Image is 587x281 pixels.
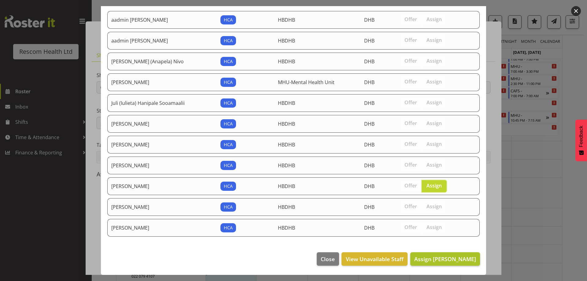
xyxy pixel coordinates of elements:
[224,183,233,190] span: HCA
[224,120,233,127] span: HCA
[278,100,295,106] span: HBDHB
[346,255,404,263] span: View Unavailable Staff
[364,120,375,127] span: DHB
[404,141,417,147] span: Offer
[364,79,375,86] span: DHB
[224,58,233,65] span: HCA
[426,99,442,105] span: Assign
[107,219,217,237] td: [PERSON_NAME]
[364,204,375,210] span: DHB
[404,58,417,64] span: Offer
[404,120,417,126] span: Offer
[404,203,417,209] span: Offer
[278,37,295,44] span: HBDHB
[578,126,584,147] span: Feedback
[107,198,217,216] td: [PERSON_NAME]
[224,162,233,169] span: HCA
[224,17,233,23] span: HCA
[364,224,375,231] span: DHB
[404,162,417,168] span: Offer
[278,224,295,231] span: HBDHB
[107,73,217,91] td: [PERSON_NAME]
[107,32,217,50] td: aadmin [PERSON_NAME]
[426,16,442,22] span: Assign
[278,17,295,23] span: HBDHB
[404,183,417,189] span: Offer
[426,58,442,64] span: Assign
[341,252,407,266] button: View Unavailable Staff
[364,100,375,106] span: DHB
[426,141,442,147] span: Assign
[224,37,233,44] span: HCA
[107,136,217,153] td: [PERSON_NAME]
[224,100,233,106] span: HCA
[107,157,217,174] td: [PERSON_NAME]
[414,255,476,263] span: Assign [PERSON_NAME]
[404,16,417,22] span: Offer
[404,79,417,85] span: Offer
[364,37,375,44] span: DHB
[224,141,233,148] span: HCA
[278,162,295,169] span: HBDHB
[426,162,442,168] span: Assign
[107,53,217,70] td: [PERSON_NAME] (Anapela) Nivo
[278,58,295,65] span: HBDHB
[575,120,587,161] button: Feedback - Show survey
[224,204,233,210] span: HCA
[107,115,217,133] td: [PERSON_NAME]
[426,79,442,85] span: Assign
[404,37,417,43] span: Offer
[426,203,442,209] span: Assign
[426,37,442,43] span: Assign
[404,99,417,105] span: Offer
[278,120,295,127] span: HBDHB
[321,255,335,263] span: Close
[107,177,217,195] td: [PERSON_NAME]
[224,224,233,231] span: HCA
[426,183,442,189] span: Assign
[278,204,295,210] span: HBDHB
[364,162,375,169] span: DHB
[317,252,339,266] button: Close
[364,58,375,65] span: DHB
[278,183,295,190] span: HBDHB
[410,252,480,266] button: Assign [PERSON_NAME]
[364,17,375,23] span: DHB
[278,141,295,148] span: HBDHB
[224,79,233,86] span: HCA
[107,94,217,112] td: Juli (Iulieta) Hanipale Sooamaalii
[364,183,375,190] span: DHB
[426,120,442,126] span: Assign
[107,11,217,29] td: aadmin [PERSON_NAME]
[404,224,417,230] span: Offer
[364,141,375,148] span: DHB
[426,224,442,230] span: Assign
[278,79,334,86] span: MHU-Mental Health Unit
